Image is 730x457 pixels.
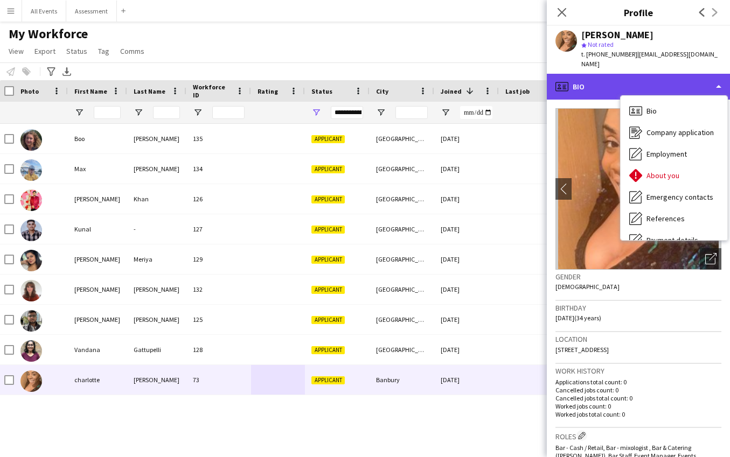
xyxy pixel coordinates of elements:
[68,244,127,274] div: [PERSON_NAME]
[134,108,143,117] button: Open Filter Menu
[127,244,186,274] div: Meriya
[460,106,492,119] input: Joined Filter Input
[581,50,718,68] span: | [EMAIL_ADDRESS][DOMAIN_NAME]
[68,184,127,214] div: [PERSON_NAME]
[68,305,127,334] div: [PERSON_NAME]
[68,124,127,153] div: Boo
[370,244,434,274] div: [GEOGRAPHIC_DATA]
[434,154,499,184] div: [DATE]
[434,124,499,153] div: [DATE]
[370,335,434,364] div: [GEOGRAPHIC_DATA]
[186,244,251,274] div: 129
[120,46,144,56] span: Comms
[376,108,386,117] button: Open Filter Menu
[66,1,117,22] button: Assessment
[646,149,687,159] span: Employment
[311,376,345,384] span: Applicant
[74,108,84,117] button: Open Filter Menu
[441,87,462,95] span: Joined
[186,335,251,364] div: 128
[555,366,721,376] h3: Work history
[646,106,657,116] span: Bio
[434,244,499,274] div: [DATE]
[555,386,721,394] p: Cancelled jobs count: 0
[441,108,450,117] button: Open Filter Menu
[621,100,727,122] div: Bio
[20,129,42,151] img: Boo Watts
[370,124,434,153] div: [GEOGRAPHIC_DATA]
[311,135,345,143] span: Applicant
[555,394,721,402] p: Cancelled jobs total count: 0
[94,44,114,58] a: Tag
[60,65,73,78] app-action-btn: Export XLSX
[434,184,499,214] div: [DATE]
[20,310,42,332] img: Srijeet Shaw
[45,65,58,78] app-action-btn: Advanced filters
[646,171,679,180] span: About you
[434,275,499,304] div: [DATE]
[68,154,127,184] div: Max
[186,184,251,214] div: 126
[186,124,251,153] div: 135
[581,30,653,40] div: [PERSON_NAME]
[153,106,180,119] input: Last Name Filter Input
[621,143,727,165] div: Employment
[370,184,434,214] div: [GEOGRAPHIC_DATA]
[370,154,434,184] div: [GEOGRAPHIC_DATA]
[555,410,721,418] p: Worked jobs total count: 0
[646,128,714,137] span: Company application
[646,192,713,202] span: Emergency contacts
[68,335,127,364] div: Vandana
[700,248,721,270] div: Open photos pop-in
[212,106,245,119] input: Workforce ID Filter Input
[555,283,620,291] span: [DEMOGRAPHIC_DATA]
[94,106,121,119] input: First Name Filter Input
[311,346,345,354] span: Applicant
[186,305,251,334] div: 125
[311,87,332,95] span: Status
[581,50,637,58] span: t. [PHONE_NUMBER]
[311,256,345,264] span: Applicant
[311,108,321,117] button: Open Filter Menu
[193,108,203,117] button: Open Filter Menu
[621,186,727,208] div: Emergency contacts
[22,1,66,22] button: All Events
[646,214,685,223] span: References
[20,220,42,241] img: Kunal -
[555,346,609,354] span: [STREET_ADDRESS]
[9,26,88,42] span: My Workforce
[127,335,186,364] div: Gattupelli
[20,87,39,95] span: Photo
[555,334,721,344] h3: Location
[434,335,499,364] div: [DATE]
[547,5,730,19] h3: Profile
[127,275,186,304] div: [PERSON_NAME]
[311,195,345,203] span: Applicant
[186,154,251,184] div: 134
[434,214,499,244] div: [DATE]
[505,87,530,95] span: Last job
[555,272,721,282] h3: Gender
[34,46,55,56] span: Export
[20,250,42,271] img: Ritika Meriya
[134,87,165,95] span: Last Name
[20,280,42,301] img: Sasha Cox
[376,87,388,95] span: City
[370,305,434,334] div: [GEOGRAPHIC_DATA]
[20,159,42,181] img: Max Rees
[311,286,345,294] span: Applicant
[193,83,232,99] span: Workforce ID
[127,124,186,153] div: [PERSON_NAME]
[434,305,499,334] div: [DATE]
[20,370,42,392] img: charlotte cole
[555,303,721,313] h3: Birthday
[116,44,149,58] a: Comms
[186,214,251,244] div: 127
[9,46,24,56] span: View
[555,378,721,386] p: Applications total count: 0
[311,165,345,173] span: Applicant
[4,44,28,58] a: View
[68,275,127,304] div: [PERSON_NAME]
[127,214,186,244] div: -
[127,305,186,334] div: [PERSON_NAME]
